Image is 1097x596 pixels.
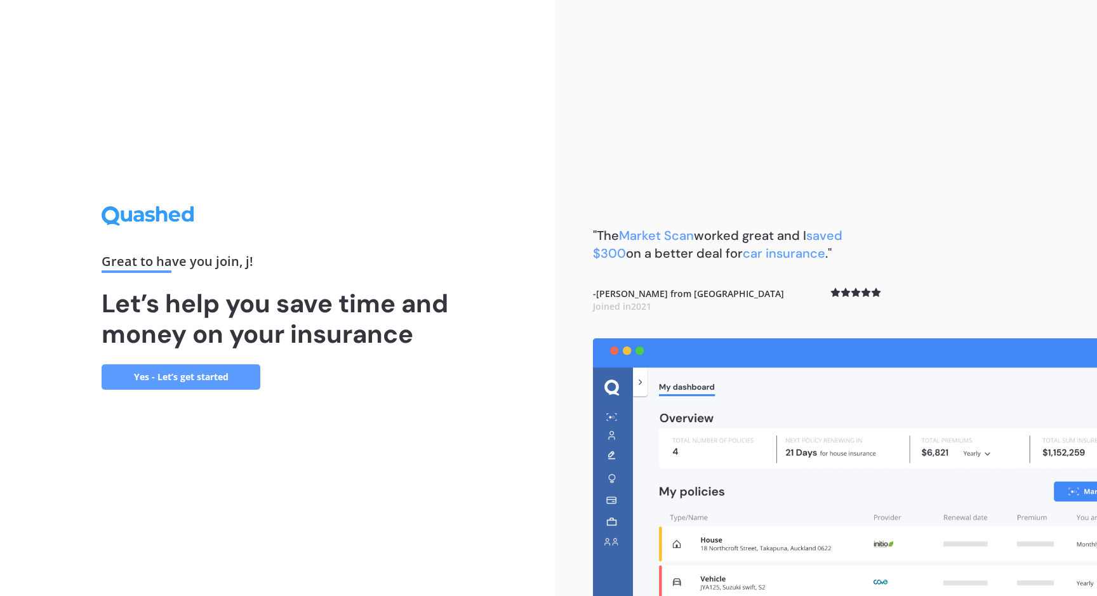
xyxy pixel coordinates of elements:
[743,245,825,262] span: car insurance
[593,300,651,312] span: Joined in 2021
[102,364,260,390] a: Yes - Let’s get started
[102,255,453,273] div: Great to have you join , j !
[619,227,694,244] span: Market Scan
[102,288,453,349] h1: Let’s help you save time and money on your insurance
[593,227,842,262] b: "The worked great and I on a better deal for ."
[593,288,784,312] b: - [PERSON_NAME] from [GEOGRAPHIC_DATA]
[593,227,842,262] span: saved $300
